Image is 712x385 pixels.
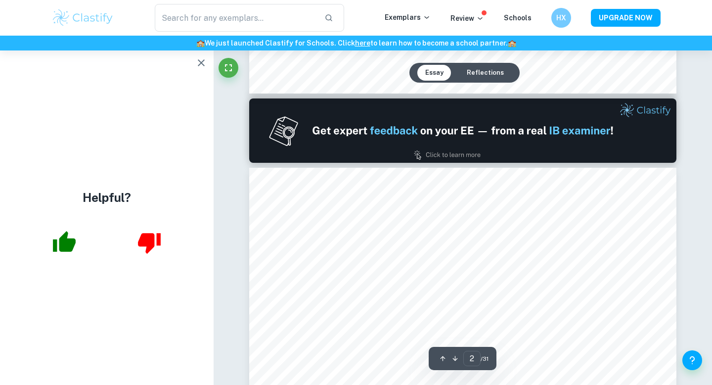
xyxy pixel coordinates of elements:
[355,39,370,47] a: here
[556,12,567,23] h6: HX
[417,65,451,81] button: Essay
[219,58,238,78] button: Fullscreen
[504,14,532,22] a: Schools
[2,38,710,48] h6: We just launched Clastify for Schools. Click to learn how to become a school partner.
[249,98,676,163] img: Ad
[481,354,489,363] span: / 31
[459,65,512,81] button: Reflections
[591,9,661,27] button: UPGRADE NOW
[83,189,131,206] h4: Helpful?
[385,12,431,23] p: Exemplars
[450,13,484,24] p: Review
[155,4,316,32] input: Search for any exemplars...
[196,39,205,47] span: 🏫
[551,8,571,28] button: HX
[51,8,114,28] img: Clastify logo
[682,350,702,370] button: Help and Feedback
[508,39,516,47] span: 🏫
